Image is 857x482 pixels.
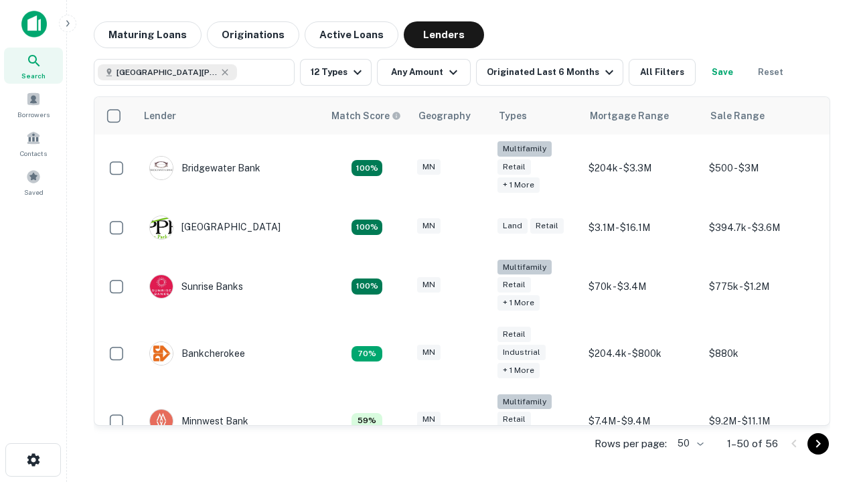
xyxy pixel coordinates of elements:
td: $9.2M - $11.1M [702,388,823,455]
div: MN [417,412,441,427]
div: Types [499,108,527,124]
a: Contacts [4,125,63,161]
div: Matching Properties: 7, hasApolloMatch: undefined [352,346,382,362]
td: $3.1M - $16.1M [582,202,702,253]
div: Multifamily [497,141,552,157]
div: Matching Properties: 10, hasApolloMatch: undefined [352,220,382,236]
img: picture [150,157,173,179]
th: Types [491,97,582,135]
span: Saved [24,187,44,197]
th: Geography [410,97,491,135]
img: capitalize-icon.png [21,11,47,37]
button: Reset [749,59,792,86]
td: $880k [702,320,823,388]
button: Originated Last 6 Months [476,59,623,86]
p: 1–50 of 56 [727,436,778,452]
div: Lender [144,108,176,124]
div: Bankcherokee [149,341,245,366]
button: All Filters [629,59,696,86]
div: Matching Properties: 15, hasApolloMatch: undefined [352,278,382,295]
td: $7.4M - $9.4M [582,388,702,455]
img: picture [150,410,173,432]
td: $70k - $3.4M [582,253,702,321]
td: $204k - $3.3M [582,135,702,202]
div: Sunrise Banks [149,274,243,299]
img: picture [150,275,173,298]
span: Search [21,70,46,81]
button: Maturing Loans [94,21,202,48]
button: Save your search to get updates of matches that match your search criteria. [701,59,744,86]
td: $775k - $1.2M [702,253,823,321]
button: Active Loans [305,21,398,48]
th: Mortgage Range [582,97,702,135]
td: $204.4k - $800k [582,320,702,388]
img: picture [150,342,173,365]
div: Originated Last 6 Months [487,64,617,80]
div: + 1 more [497,177,540,193]
iframe: Chat Widget [790,332,857,396]
div: Matching Properties: 6, hasApolloMatch: undefined [352,413,382,429]
div: Retail [530,218,564,234]
img: picture [150,216,173,239]
div: Land [497,218,528,234]
a: Saved [4,164,63,200]
div: Sale Range [710,108,765,124]
div: MN [417,345,441,360]
div: [GEOGRAPHIC_DATA] [149,216,281,240]
div: Minnwest Bank [149,409,248,433]
div: MN [417,159,441,175]
div: MN [417,218,441,234]
span: Contacts [20,148,47,159]
div: Retail [497,412,531,427]
div: Retail [497,327,531,342]
th: Capitalize uses an advanced AI algorithm to match your search with the best lender. The match sco... [323,97,410,135]
p: Rows per page: [595,436,667,452]
div: Retail [497,159,531,175]
div: Multifamily [497,260,552,275]
a: Search [4,48,63,84]
button: Lenders [404,21,484,48]
span: [GEOGRAPHIC_DATA][PERSON_NAME], [GEOGRAPHIC_DATA], [GEOGRAPHIC_DATA] [116,66,217,78]
span: Borrowers [17,109,50,120]
div: + 1 more [497,363,540,378]
button: Originations [207,21,299,48]
div: Matching Properties: 18, hasApolloMatch: undefined [352,160,382,176]
div: 50 [672,434,706,453]
div: Industrial [497,345,546,360]
div: Bridgewater Bank [149,156,260,180]
th: Lender [136,97,323,135]
td: $500 - $3M [702,135,823,202]
td: $394.7k - $3.6M [702,202,823,253]
div: Mortgage Range [590,108,669,124]
h6: Match Score [331,108,398,123]
div: Multifamily [497,394,552,410]
div: Retail [497,277,531,293]
button: Go to next page [807,433,829,455]
div: Capitalize uses an advanced AI algorithm to match your search with the best lender. The match sco... [331,108,401,123]
th: Sale Range [702,97,823,135]
div: Geography [418,108,471,124]
div: MN [417,277,441,293]
a: Borrowers [4,86,63,123]
button: 12 Types [300,59,372,86]
div: + 1 more [497,295,540,311]
button: Any Amount [377,59,471,86]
